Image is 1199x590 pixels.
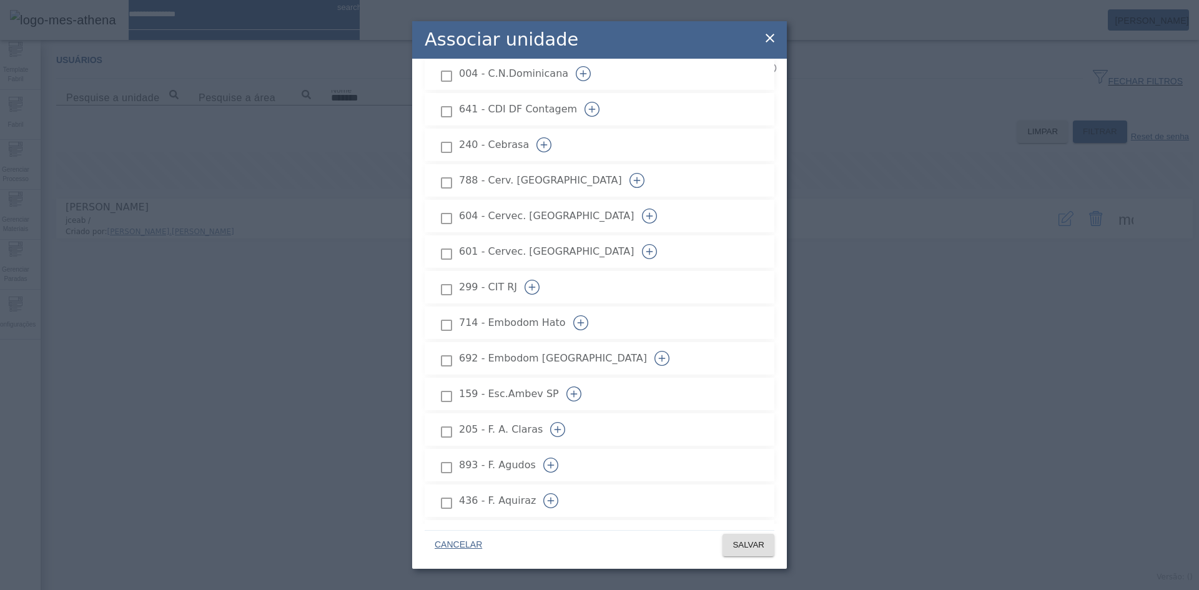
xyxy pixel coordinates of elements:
[459,315,566,330] span: 714 - Embodom Hato
[425,534,492,556] button: CANCELAR
[459,137,529,152] span: 240 - Cebrasa
[435,539,482,551] span: CANCELAR
[459,66,568,81] span: 004 - C.N.Dominicana
[459,351,647,366] span: 692 - Embodom [GEOGRAPHIC_DATA]
[459,173,622,188] span: 788 - Cerv. [GEOGRAPHIC_DATA]
[459,422,543,437] span: 205 - F. A. Claras
[459,209,634,224] span: 604 - Cervec. [GEOGRAPHIC_DATA]
[459,493,536,508] span: 436 - F. Aquiraz
[459,280,517,295] span: 299 - CIT RJ
[459,458,536,473] span: 893 - F. Agudos
[459,386,559,401] span: 159 - Esc.Ambev SP
[459,244,634,259] span: 601 - Cervec. [GEOGRAPHIC_DATA]
[723,534,774,556] button: SALVAR
[459,102,577,117] span: 641 - CDI DF Contagem
[425,26,578,53] h2: Associar unidade
[733,539,764,551] span: SALVAR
